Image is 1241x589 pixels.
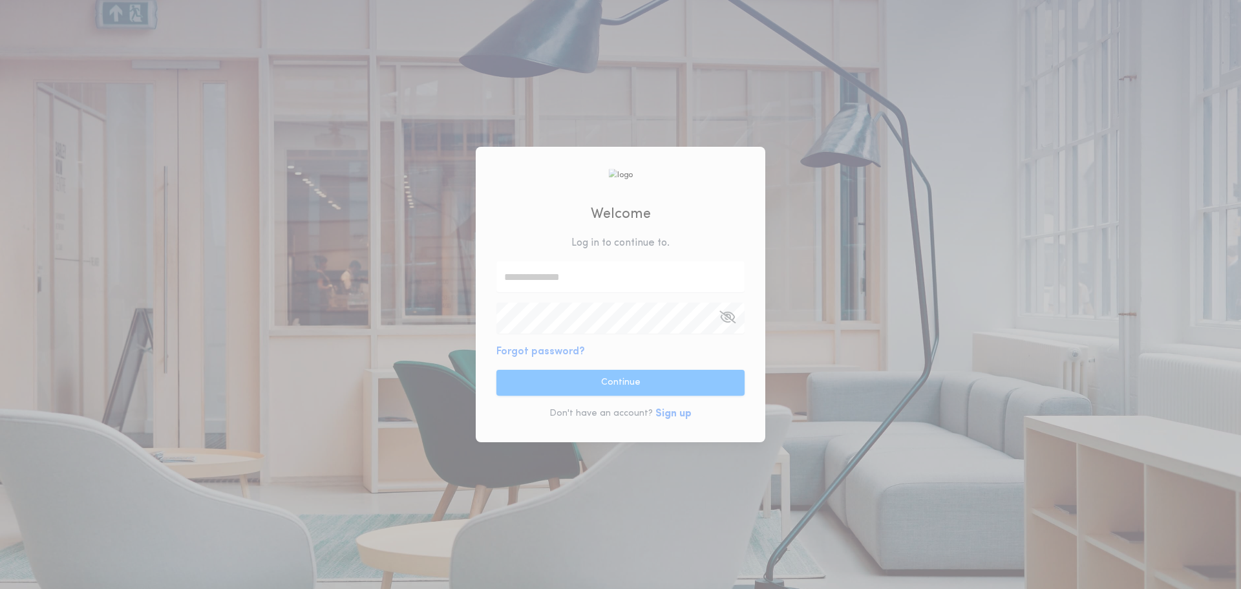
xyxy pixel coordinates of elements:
p: Don't have an account? [549,407,653,420]
button: Sign up [655,406,692,422]
h2: Welcome [591,204,651,225]
button: Continue [496,370,745,396]
button: Forgot password? [496,344,585,359]
p: Log in to continue to . [571,235,670,251]
img: logo [608,169,633,181]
